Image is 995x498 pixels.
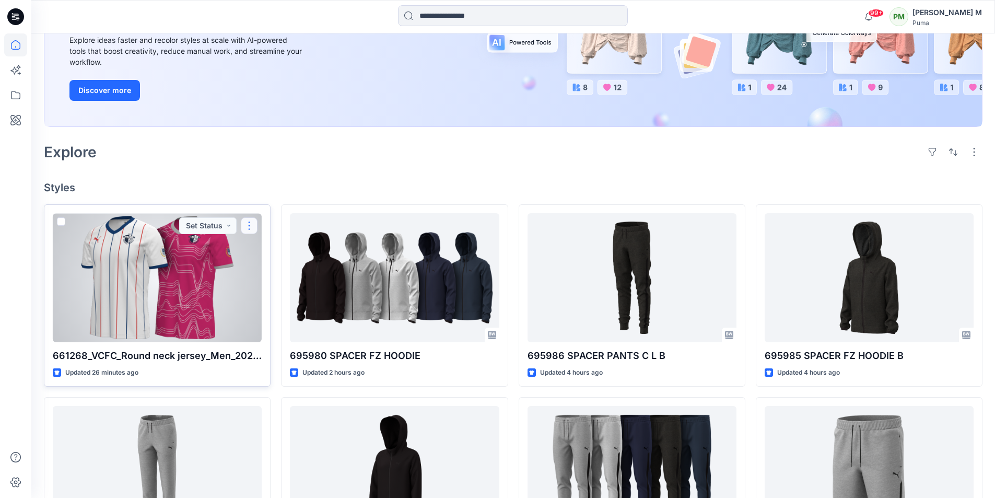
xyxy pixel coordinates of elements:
div: Puma [912,19,982,27]
a: 695980 SPACER FZ HOODIE [290,213,499,342]
div: PM [889,7,908,26]
div: [PERSON_NAME] M [912,6,982,19]
p: 695986 SPACER PANTS C L B [528,349,736,363]
p: 695985 SPACER FZ HOODIE B [765,349,974,363]
a: 661268_VCFC_Round neck jersey_Men_20250818 [53,213,262,342]
span: 99+ [868,9,884,17]
a: Discover more [69,80,305,101]
p: Updated 2 hours ago [302,367,365,378]
p: Updated 4 hours ago [777,367,840,378]
h2: Explore [44,144,97,160]
a: 695986 SPACER PANTS C L B [528,213,736,342]
p: Updated 4 hours ago [540,367,603,378]
p: 695980 SPACER FZ HOODIE [290,349,499,363]
h4: Styles [44,181,982,194]
button: Discover more [69,80,140,101]
p: Updated 26 minutes ago [65,367,138,378]
div: Explore ideas faster and recolor styles at scale with AI-powered tools that boost creativity, red... [69,34,305,67]
a: 695985 SPACER FZ HOODIE B [765,213,974,342]
p: 661268_VCFC_Round neck jersey_Men_20250818 [53,349,262,363]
